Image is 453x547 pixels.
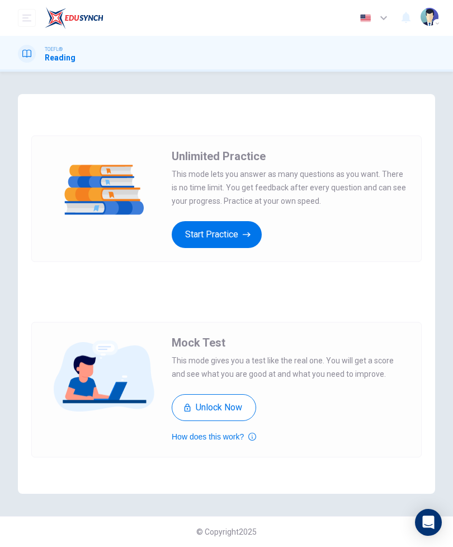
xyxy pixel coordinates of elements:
[172,221,262,248] button: Start Practice
[172,167,408,208] span: This mode lets you answer as many questions as you want. There is no time limit. You get feedback...
[358,14,372,22] img: en
[421,8,438,26] img: Profile picture
[196,527,257,536] span: © Copyright 2025
[45,45,63,53] span: TOEFL®
[172,149,266,163] span: Unlimited Practice
[45,53,75,62] h1: Reading
[172,336,225,349] span: Mock Test
[172,354,408,381] span: This mode gives you a test like the real one. You will get a score and see what you are good at a...
[415,509,442,536] div: Open Intercom Messenger
[18,9,36,27] button: open mobile menu
[172,430,256,443] button: How does this work?
[172,394,256,421] button: Unlock Now
[45,7,103,29] img: EduSynch logo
